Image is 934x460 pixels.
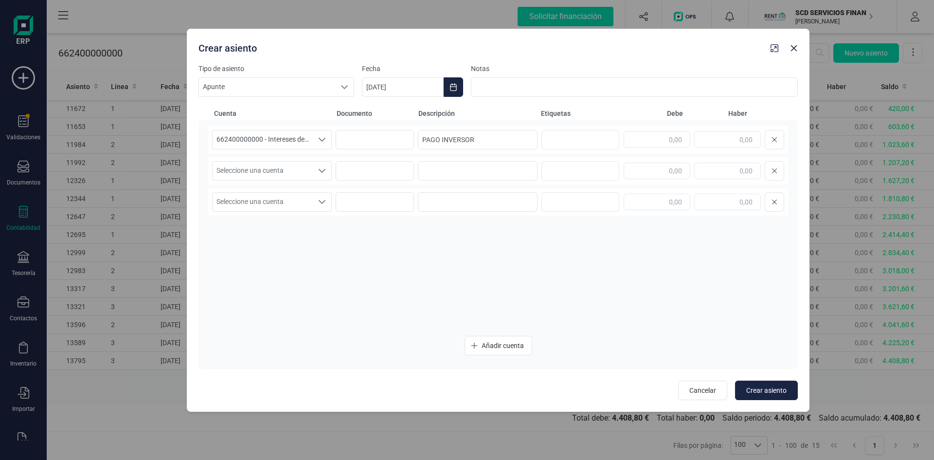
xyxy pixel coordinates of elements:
[465,336,532,355] button: Añadir cuenta
[694,194,761,210] input: 0,00
[471,64,798,74] label: Notas
[362,64,463,74] label: Fecha
[195,37,767,55] div: Crear asiento
[199,78,335,96] span: Apunte
[694,163,761,179] input: 0,00
[418,109,537,118] span: Descripción
[482,341,524,350] span: Añadir cuenta
[687,109,747,118] span: Haber
[213,193,313,211] span: Seleccione una cuenta
[214,109,333,118] span: Cuenta
[623,109,683,118] span: Debe
[313,162,331,180] div: Seleccione una cuenta
[624,163,690,179] input: 0,00
[444,77,463,97] button: Choose Date
[689,386,716,395] span: Cancelar
[213,162,313,180] span: Seleccione una cuenta
[213,130,313,149] span: 662400000000 - Intereses de deudas, otras empresas
[694,131,761,148] input: 0,00
[746,386,787,395] span: Crear asiento
[624,131,690,148] input: 0,00
[198,64,354,74] label: Tipo de asiento
[541,109,619,118] span: Etiquetas
[337,109,414,118] span: Documento
[313,130,331,149] div: Seleccione una cuenta
[624,194,690,210] input: 0,00
[313,193,331,211] div: Seleccione una cuenta
[678,381,727,400] button: Cancelar
[735,381,798,400] button: Crear asiento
